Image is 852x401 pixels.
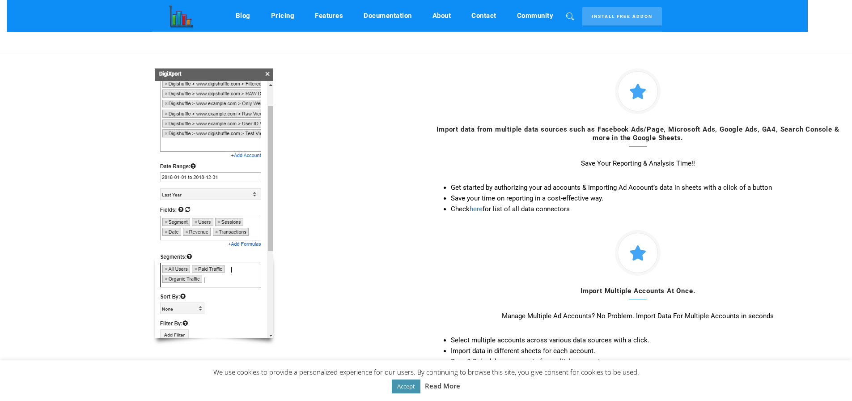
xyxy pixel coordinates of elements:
p: Save Your Reporting & Analysis Time!! [433,158,844,169]
h4: Import data from multiple data sources such as Facebook Ads/Page, Microsoft Ads, Google Ads, GA4,... [433,125,844,147]
li: Check for list of all data connectors [451,204,844,214]
a: Community [517,7,554,24]
p: Manage Multiple Ad Accounts? No Problem. Import Data For Multiple Accounts in seconds [433,311,844,321]
a: Documentation [364,7,412,24]
a: here [470,205,483,213]
a: Accept [392,380,420,393]
li: Save your time on reporting in a cost-effective way. [451,193,844,204]
a: Blog [236,7,250,24]
h4: Import Multiple Accounts At Once. [433,287,844,300]
a: Features [315,7,343,24]
span: We use cookies to provide a personalized experience for our users. By continuing to browse this s... [213,367,639,390]
a: Read More [425,380,460,391]
li: Select multiple accounts across various data sources with a click. [451,335,844,346]
li: Get started by authorizing your ad accounts & importing Ad Account’s data in sheets with a click ... [451,182,844,193]
img: DigiXport-MultipleAccounts [155,68,273,338]
a: About [432,7,451,24]
li: Save & Schedule your reports for multiple accounts. [451,356,844,367]
a: Contact [471,7,496,24]
a: Install Free Addon [582,7,662,26]
a: Pricing [271,7,295,24]
iframe: Chat Widget [807,358,852,401]
li: Import data in different sheets for each account. [451,346,844,356]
